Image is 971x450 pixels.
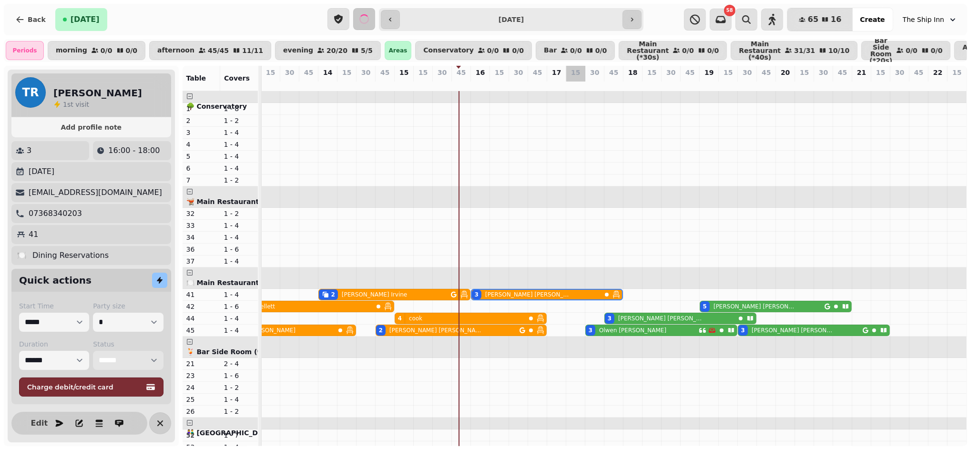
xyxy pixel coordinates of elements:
[599,327,666,334] p: Olwen [PERSON_NAME]
[618,315,705,322] p: [PERSON_NAME] [PERSON_NAME]
[553,79,561,89] p: 6
[29,208,82,219] p: 07368340203
[30,414,49,433] button: Edit
[56,47,87,54] p: morning
[63,100,89,109] p: visit
[33,419,45,427] span: Edit
[93,301,163,311] label: Party size
[224,175,254,185] p: 1 - 2
[22,87,39,98] span: TR
[897,11,963,28] button: The Ship Inn
[685,68,695,77] p: 45
[224,152,254,161] p: 1 - 4
[752,327,835,334] p: [PERSON_NAME] [PERSON_NAME]
[343,79,351,89] p: 0
[903,15,944,24] span: The Ship Inn
[419,68,428,77] p: 15
[8,8,53,31] button: Back
[714,303,797,310] p: [PERSON_NAME] [PERSON_NAME]
[28,16,46,23] span: Back
[283,47,313,54] p: evening
[361,68,370,77] p: 30
[400,79,408,89] p: 4
[67,101,75,108] span: st
[744,79,751,89] p: 3
[19,301,89,311] label: Start Time
[934,79,942,89] p: 0
[331,291,335,298] div: 2
[186,175,216,185] p: 7
[860,16,885,23] span: Create
[323,68,332,77] p: 14
[208,47,229,54] p: 45 / 45
[385,41,412,60] div: Areas
[55,8,107,31] button: [DATE]
[514,68,523,77] p: 30
[186,279,284,286] span: 🍽️ Main Restaurant (*40s)
[186,290,216,299] p: 41
[27,145,31,156] p: 3
[224,140,254,149] p: 1 - 4
[224,256,254,266] p: 1 - 4
[794,47,815,54] p: 31 / 31
[763,79,770,89] p: 0
[705,79,713,89] p: 5
[186,383,216,392] p: 24
[186,74,206,82] span: Table
[743,68,752,77] p: 30
[224,116,254,125] p: 1 - 2
[224,245,254,254] p: 1 - 6
[952,68,961,77] p: 15
[666,68,675,77] p: 30
[839,79,847,89] p: 0
[186,102,247,110] span: 🌳 Conservatory
[48,41,145,60] button: morning0/00/0
[286,79,294,89] p: 0
[648,79,656,89] p: 0
[379,327,383,334] div: 2
[15,121,167,133] button: Add profile note
[458,79,465,89] p: 3
[224,74,250,82] span: Covers
[186,359,216,368] p: 21
[787,8,853,31] button: 6516
[324,79,332,89] p: 6
[361,47,373,54] p: 5 / 5
[224,290,254,299] p: 1 - 4
[389,327,486,334] p: [PERSON_NAME] [PERSON_NAME]
[801,79,808,89] p: 0
[609,68,618,77] p: 45
[29,166,54,177] p: [DATE]
[819,68,828,77] p: 30
[157,47,194,54] p: afternoon
[186,326,216,335] p: 45
[628,68,637,77] p: 18
[19,378,164,397] button: Charge debit/credit card
[896,79,904,89] p: 0
[63,101,67,108] span: 1
[782,79,789,89] p: 0
[224,104,254,113] p: 1 - 8
[476,68,485,77] p: 16
[186,104,216,113] p: 1
[496,79,503,89] p: 0
[589,327,593,334] div: 3
[19,339,89,349] label: Duration
[342,291,407,298] p: [PERSON_NAME] Irvine
[186,430,216,440] p: 52
[6,41,44,60] div: Periods
[475,291,479,298] div: 3
[224,233,254,242] p: 1 - 4
[534,79,542,89] p: 0
[895,68,904,77] p: 30
[595,47,607,54] p: 0 / 0
[953,79,961,89] p: 0
[572,79,580,89] p: 0
[477,79,484,89] p: 3
[93,339,163,349] label: Status
[590,68,599,77] p: 30
[533,68,542,77] p: 45
[186,256,216,266] p: 37
[186,116,216,125] p: 2
[224,395,254,404] p: 1 - 4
